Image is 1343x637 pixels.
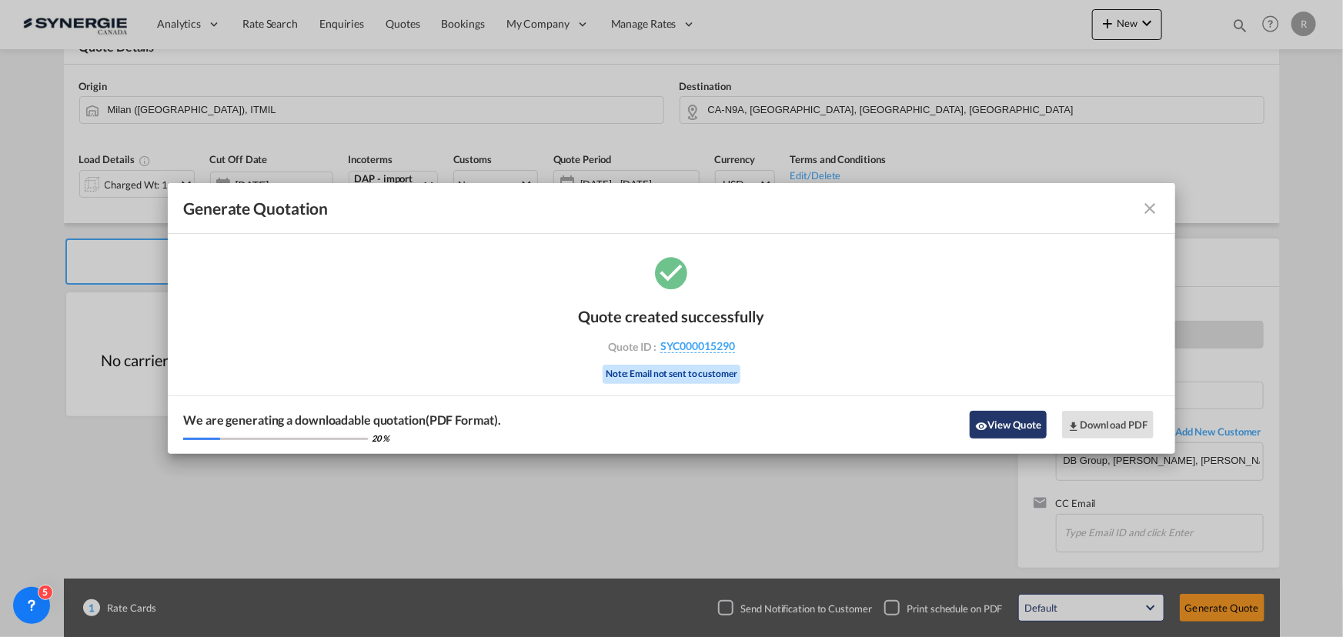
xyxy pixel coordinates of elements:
[1141,199,1160,218] md-icon: icon-close fg-AAA8AD cursor m-0
[183,412,501,429] div: We are generating a downloadable quotation(PDF Format).
[653,253,691,292] md-icon: icon-checkbox-marked-circle
[583,339,761,353] div: Quote ID :
[603,365,740,384] div: Note: Email not sent to customer
[1067,420,1080,432] md-icon: icon-download
[579,307,765,325] div: Quote created successfully
[1062,411,1154,439] button: Download PDF
[183,198,328,218] span: Generate Quotation
[970,411,1047,439] button: icon-eyeView Quote
[168,183,1175,454] md-dialog: Generate Quotation Quote ...
[975,420,987,432] md-icon: icon-eye
[372,432,389,444] div: 20 %
[660,339,735,353] span: SYC000015290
